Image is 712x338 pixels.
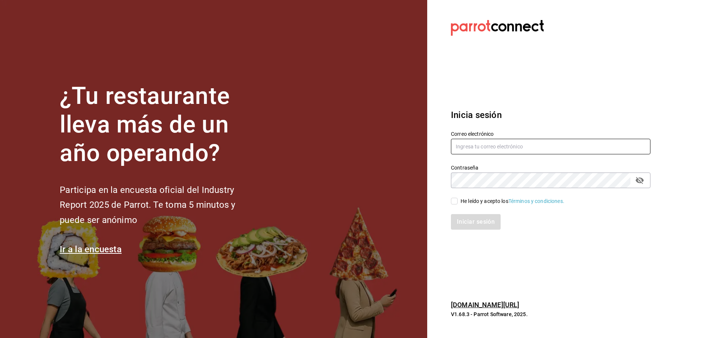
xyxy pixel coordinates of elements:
a: Ir a la encuesta [60,244,122,255]
p: V1.68.3 - Parrot Software, 2025. [451,311,650,318]
input: Ingresa tu correo electrónico [451,139,650,154]
label: Contraseña [451,165,650,170]
a: [DOMAIN_NAME][URL] [451,301,519,309]
button: passwordField [633,174,646,187]
h3: Inicia sesión [451,108,650,122]
div: He leído y acepto los [461,197,564,205]
h1: ¿Tu restaurante lleva más de un año operando? [60,82,260,167]
label: Correo electrónico [451,131,650,137]
h2: Participa en la encuesta oficial del Industry Report 2025 de Parrot. Te toma 5 minutos y puede se... [60,183,260,228]
a: Términos y condiciones. [508,198,564,204]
